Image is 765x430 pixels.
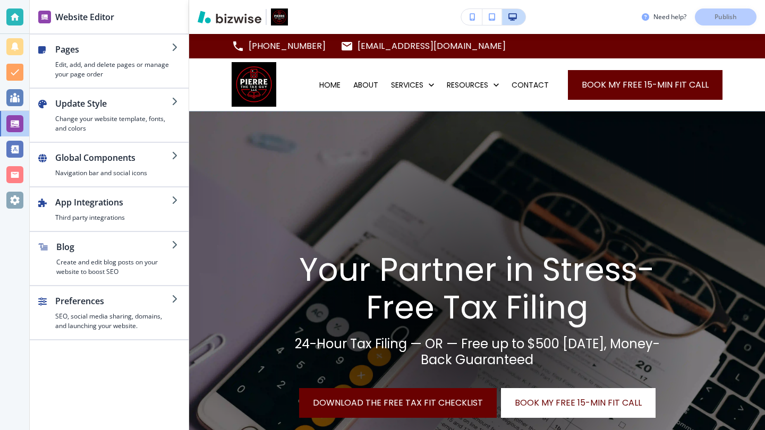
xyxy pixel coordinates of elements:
h2: Preferences [55,295,172,307]
h2: Website Editor [55,11,114,23]
button: Global ComponentsNavigation bar and social icons [30,143,189,186]
img: Bizwise Logo [198,11,261,23]
h4: Navigation bar and social icons [55,168,172,178]
h4: Third party integrations [55,213,172,222]
p: CONTACT [512,80,549,90]
p: Your Partner in Stress-Free Tax Filing [290,251,664,326]
button: PagesEdit, add, and delete pages or manage your page order [30,35,189,88]
button: App IntegrationsThird party integrations [30,187,189,231]
h2: Update Style [55,97,172,110]
h4: Create and edit blog posts on your website to boost SEO [56,257,172,277]
p: 24-Hour Tax Filing — OR — Free up to $500 [DATE], Money-Back Guaranteed [290,336,664,368]
p: SERVICES [391,80,423,90]
h4: Edit, add, and delete pages or manage your page order [55,60,172,79]
a: Download the Free Tax Fit Checklist [299,388,497,418]
span: Book My Free 15-Min Fit Call [515,397,642,409]
a: Book My Free 15-Min Fit Call [501,388,656,418]
button: BlogCreate and edit blog posts on your website to boost SEO [30,232,189,285]
h2: Blog [56,240,172,253]
h4: SEO, social media sharing, domains, and launching your website. [55,312,172,331]
img: Pierre The Tax Guy LLC [232,62,276,107]
button: PreferencesSEO, social media sharing, domains, and launching your website. [30,286,189,339]
a: [PHONE_NUMBER] [232,38,326,54]
h2: App Integrations [55,196,172,209]
span: Book My Free 15-Min Fit Call [582,79,709,91]
p: [EMAIL_ADDRESS][DOMAIN_NAME] [358,38,506,54]
p: ABOUT [353,80,378,90]
button: Update StyleChange your website template, fonts, and colors [30,89,189,142]
a: [EMAIL_ADDRESS][DOMAIN_NAME] [341,38,506,54]
h3: Need help? [653,12,686,22]
p: RESOURCES [447,80,488,90]
p: HOME [319,80,341,90]
h4: Change your website template, fonts, and colors [55,114,172,133]
img: Your Logo [271,8,288,25]
p: [PHONE_NUMBER] [249,38,326,54]
h2: Pages [55,43,172,56]
a: Book My Free 15-Min Fit Call [568,70,722,100]
h2: Global Components [55,151,172,164]
img: editor icon [38,11,51,23]
span: Download the Free Tax Fit Checklist [313,397,483,409]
